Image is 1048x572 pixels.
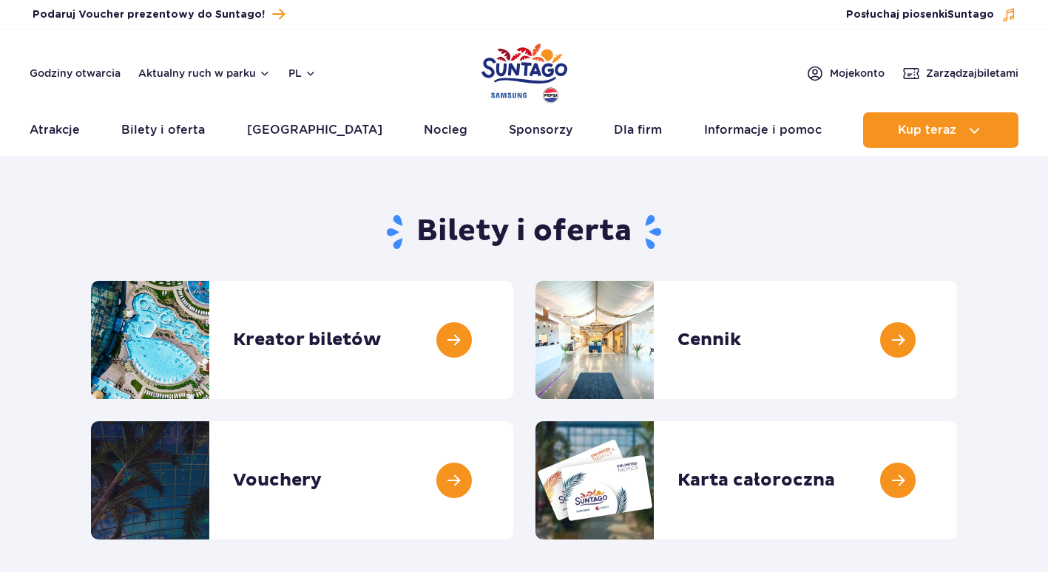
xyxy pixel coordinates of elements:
[30,112,80,148] a: Atrakcje
[33,4,285,24] a: Podaruj Voucher prezentowy do Suntago!
[91,213,957,251] h1: Bilety i oferta
[898,123,956,137] span: Kup teraz
[247,112,382,148] a: [GEOGRAPHIC_DATA]
[509,112,572,148] a: Sponsorzy
[424,112,467,148] a: Nocleg
[926,66,1018,81] span: Zarządzaj biletami
[481,37,567,105] a: Park of Poland
[846,7,1016,22] button: Posłuchaj piosenkiSuntago
[947,10,994,20] span: Suntago
[863,112,1018,148] button: Kup teraz
[288,66,317,81] button: pl
[30,66,121,81] a: Godziny otwarcia
[138,67,271,79] button: Aktualny ruch w parku
[704,112,822,148] a: Informacje i pomoc
[33,7,265,22] span: Podaruj Voucher prezentowy do Suntago!
[902,64,1018,82] a: Zarządzajbiletami
[806,64,885,82] a: Mojekonto
[614,112,662,148] a: Dla firm
[121,112,205,148] a: Bilety i oferta
[830,66,885,81] span: Moje konto
[846,7,994,22] span: Posłuchaj piosenki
